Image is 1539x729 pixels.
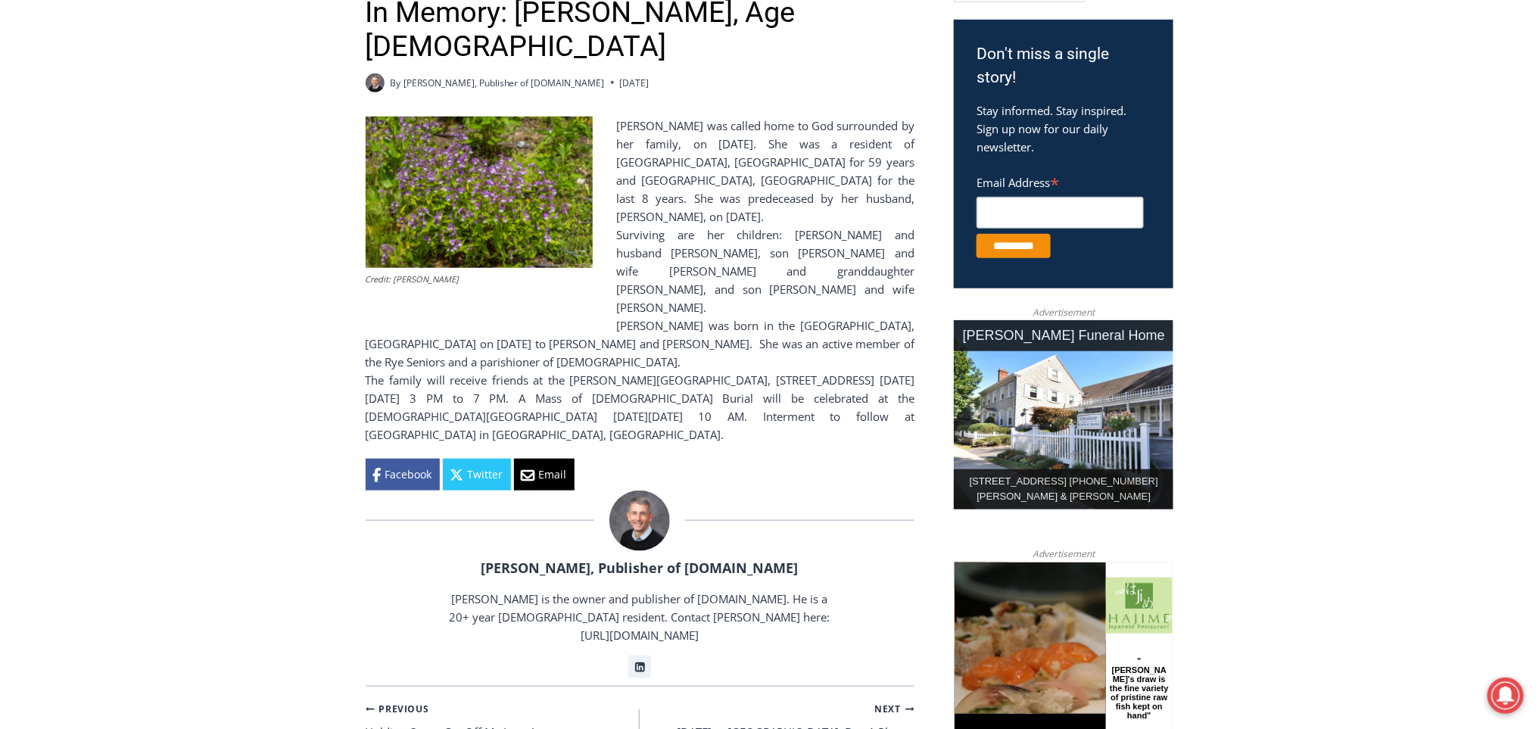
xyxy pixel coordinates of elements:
[366,226,914,316] div: Surviving are her children: [PERSON_NAME] and husband [PERSON_NAME], son [PERSON_NAME] and wife [...
[977,167,1144,195] label: Email Address
[382,1,715,147] div: "We would have speakers with experience in local journalism speak to us about their experiences a...
[366,459,440,491] a: Facebook
[364,147,734,188] a: Intern @ [DOMAIN_NAME]
[620,76,650,90] time: [DATE]
[403,76,605,89] a: [PERSON_NAME], Publisher of [DOMAIN_NAME]
[1017,547,1110,561] span: Advertisement
[155,95,215,181] div: "[PERSON_NAME]'s draw is the fine variety of pristine raw fish kept on hand"
[366,273,593,286] figcaption: Credit: [PERSON_NAME]
[1017,305,1110,319] span: Advertisement
[366,117,914,226] p: [PERSON_NAME] was called home to God surrounded by her family, on [DATE]. She was a resident of [...
[447,590,832,644] p: [PERSON_NAME] is the owner and publisher of [DOMAIN_NAME]. He is a 20+ year [DEMOGRAPHIC_DATA] re...
[366,371,914,444] div: The family will receive friends at the [PERSON_NAME][GEOGRAPHIC_DATA], [STREET_ADDRESS] [DATE][DA...
[481,559,799,577] a: [PERSON_NAME], Publisher of [DOMAIN_NAME]
[977,42,1151,90] h3: Don't miss a single story!
[366,316,914,371] div: [PERSON_NAME] was born in the [GEOGRAPHIC_DATA], [GEOGRAPHIC_DATA] on [DATE] to [PERSON_NAME] and...
[977,101,1151,156] p: Stay informed. Stay inspired. Sign up now for our daily newsletter.
[514,459,575,491] a: Email
[5,156,148,213] span: Open Tues. - Sun. [PHONE_NUMBER]
[1,152,152,188] a: Open Tues. - Sun. [PHONE_NUMBER]
[954,469,1173,510] div: [STREET_ADDRESS] [PHONE_NUMBER] [PERSON_NAME] & [PERSON_NAME]
[443,459,511,491] a: Twitter
[396,151,702,185] span: Intern @ [DOMAIN_NAME]
[366,117,593,268] img: (PHOTO: Kim Eierman of EcoBeneficial designed and oversaw the installation of native plant beds f...
[874,702,914,716] small: Next
[391,76,401,90] span: By
[954,320,1173,351] div: [PERSON_NAME] Funeral Home
[366,702,429,716] small: Previous
[366,73,385,92] a: Author image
